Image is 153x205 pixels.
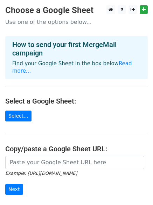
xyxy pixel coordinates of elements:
[5,184,23,195] input: Next
[5,97,148,105] h4: Select a Google Sheet:
[5,111,32,121] a: Select...
[12,60,141,75] p: Find your Google Sheet in the box below
[12,60,132,74] a: Read more...
[12,40,141,57] h4: How to send your first MergeMail campaign
[5,145,148,153] h4: Copy/paste a Google Sheet URL:
[118,171,153,205] iframe: Chat Widget
[5,18,148,26] p: Use one of the options below...
[5,5,148,15] h3: Choose a Google Sheet
[5,156,144,169] input: Paste your Google Sheet URL here
[5,171,77,176] small: Example: [URL][DOMAIN_NAME]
